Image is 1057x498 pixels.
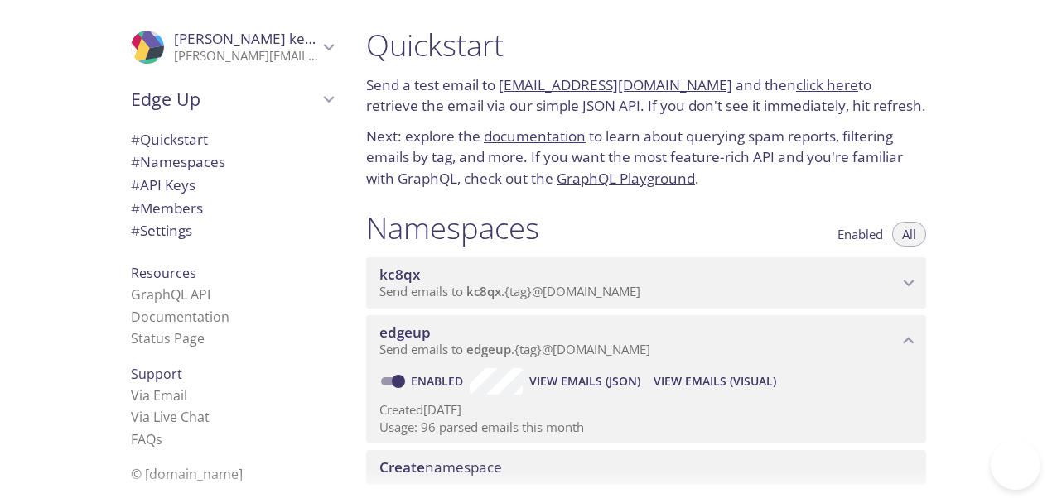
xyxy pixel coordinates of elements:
[131,365,182,383] span: Support
[131,221,140,240] span: #
[131,308,229,326] a: Documentation
[131,264,196,282] span: Resources
[131,130,140,149] span: #
[499,75,732,94] a: [EMAIL_ADDRESS][DOMAIN_NAME]
[118,20,346,74] div: Vinolin kethsiyal
[366,126,926,189] p: Next: explore the to learn about querying spam reports, filtering emails by tag, and more. If you...
[366,315,926,366] div: edgeup namespace
[131,199,203,218] span: Members
[118,197,346,220] div: Members
[131,329,205,347] a: Status Page
[379,401,913,419] p: Created [DATE]
[118,219,346,242] div: Team Settings
[118,78,346,121] div: Edge Up
[118,128,346,151] div: Quickstart
[131,408,210,426] a: Via Live Chat
[379,457,425,476] span: Create
[654,371,776,391] span: View Emails (Visual)
[366,450,926,485] div: Create namespace
[366,26,926,64] h1: Quickstart
[131,430,162,448] a: FAQ
[379,283,640,299] span: Send emails to . {tag} @[DOMAIN_NAME]
[174,48,318,65] p: [PERSON_NAME][EMAIL_ADDRESS][DOMAIN_NAME]
[131,175,140,194] span: #
[466,341,511,357] span: edgeup
[991,440,1040,490] iframe: Help Scout Beacon - Open
[529,371,640,391] span: View Emails (JSON)
[131,175,195,194] span: API Keys
[379,265,420,284] span: kc8qx
[466,283,501,299] span: kc8qx
[131,386,187,405] a: Via Email
[379,419,913,436] p: Usage: 96 parsed emails this month
[379,341,650,357] span: Send emails to . {tag} @[DOMAIN_NAME]
[118,174,346,197] div: API Keys
[892,222,926,247] button: All
[131,465,243,483] span: © [DOMAIN_NAME]
[131,152,140,171] span: #
[131,130,208,149] span: Quickstart
[131,152,225,171] span: Namespaces
[366,257,926,309] div: kc8qx namespace
[156,430,162,448] span: s
[366,209,539,247] h1: Namespaces
[408,373,470,389] a: Enabled
[366,74,926,117] p: Send a test email to and then to retrieve the email via our simple JSON API. If you don't see it ...
[379,323,431,342] span: edgeup
[131,285,210,304] a: GraphQL API
[647,368,783,395] button: View Emails (Visual)
[828,222,893,247] button: Enabled
[174,29,348,48] span: [PERSON_NAME] kethsiyal
[379,457,502,476] span: namespace
[523,368,647,395] button: View Emails (JSON)
[484,127,586,146] a: documentation
[118,151,346,174] div: Namespaces
[131,221,192,240] span: Settings
[796,75,858,94] a: click here
[131,88,318,111] span: Edge Up
[557,169,695,188] a: GraphQL Playground
[131,199,140,218] span: #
